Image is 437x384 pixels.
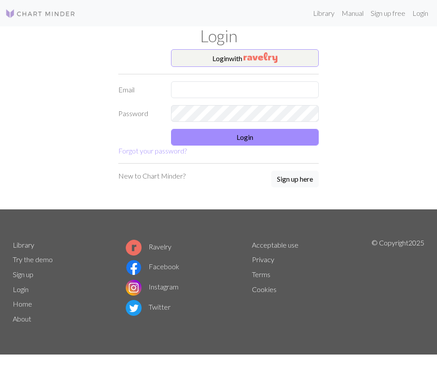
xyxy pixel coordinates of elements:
a: Login [13,285,29,293]
a: Home [13,300,32,308]
a: Privacy [252,255,274,263]
button: Loginwith [171,49,319,67]
p: © Copyright 2025 [371,238,424,326]
p: New to Chart Minder? [118,171,186,181]
button: Sign up here [271,171,319,187]
img: Instagram logo [126,280,142,296]
a: Login [409,4,432,22]
label: Password [113,105,166,122]
a: Acceptable use [252,241,299,249]
a: About [13,315,31,323]
a: Sign up [13,270,33,278]
a: Facebook [126,262,179,271]
a: Forgot your password? [118,146,187,155]
h1: Login [7,26,430,46]
a: Sign up free [367,4,409,22]
label: Email [113,81,166,98]
img: Ravelry [244,52,277,63]
a: Ravelry [126,242,171,251]
a: Terms [252,270,270,278]
a: Twitter [126,303,171,311]
img: Twitter logo [126,300,142,316]
a: Try the demo [13,255,53,263]
a: Instagram [126,282,178,291]
a: Manual [338,4,367,22]
button: Login [171,129,319,146]
a: Library [310,4,338,22]
a: Cookies [252,285,277,293]
a: Library [13,241,34,249]
img: Logo [5,8,76,19]
a: Sign up here [271,171,319,188]
img: Ravelry logo [126,240,142,256]
img: Facebook logo [126,260,142,275]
